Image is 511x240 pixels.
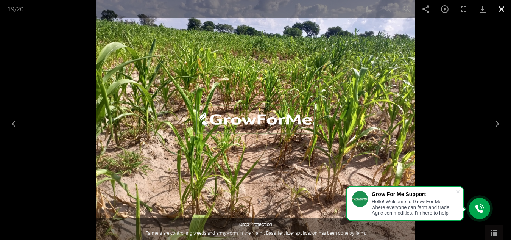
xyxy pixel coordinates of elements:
div: Hello! Welcome to Grow For Me where everyone can farm and trade Agric commodities. I'm here to help. [372,199,456,216]
button: Toggle thumbnails [485,225,503,240]
span: 20 [17,5,23,13]
button: Previous slide [8,116,23,131]
h4: Crop Protection [15,221,496,227]
p: Farmers are controlling weeds and armyworm in their farm. Basal fertilizer application has been d... [15,229,496,236]
span: 19 [8,5,14,13]
button: Next slide [488,116,503,131]
div: Grow For Me Support [372,191,456,197]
